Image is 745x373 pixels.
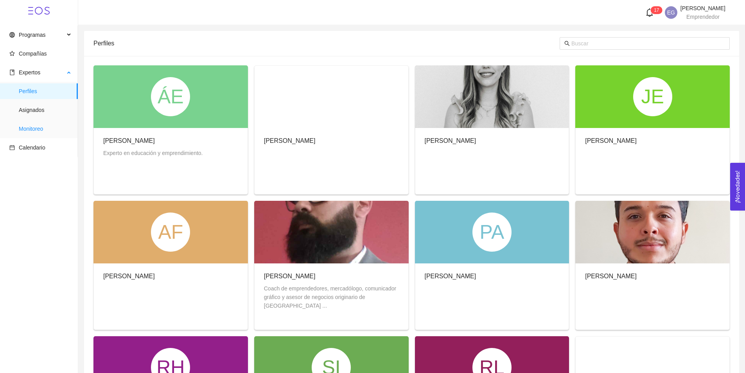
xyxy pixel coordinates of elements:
span: Emprendedor [686,14,720,20]
span: search [564,41,570,46]
span: Expertos [19,69,40,76]
div: Coach de emprendedores, mercadólogo, comunicador gráfico y asesor de negocios originario de [GEOG... [264,284,399,310]
span: 1 [654,7,657,13]
input: Buscar [571,39,725,48]
div: Perfiles [93,32,560,54]
div: [PERSON_NAME] [103,136,203,146]
span: Monitoreo [19,121,72,137]
span: star [9,51,15,56]
button: Open Feedback Widget [730,163,745,211]
span: Calendario [19,144,45,151]
span: 7 [657,7,659,13]
div: PA [472,213,512,252]
span: Asignados [19,102,72,118]
div: [PERSON_NAME] [585,271,637,281]
span: Compañías [19,50,47,57]
span: calendar [9,145,15,150]
sup: 17 [651,6,662,14]
div: Experto en educación y emprendimiento. [103,149,203,157]
span: bell [645,8,654,17]
div: [PERSON_NAME] [425,271,476,281]
div: AF [151,213,190,252]
span: global [9,32,15,38]
span: EG [667,6,675,19]
span: book [9,70,15,75]
div: JE [633,77,672,116]
div: [PERSON_NAME] [264,271,399,281]
div: ÁE [151,77,190,116]
span: Programas [19,32,45,38]
div: [PERSON_NAME] [425,136,476,146]
div: [PERSON_NAME] [585,136,637,146]
div: [PERSON_NAME] [103,271,155,281]
span: Perfiles [19,83,72,99]
span: [PERSON_NAME] [680,5,725,11]
div: [PERSON_NAME] [264,136,316,146]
